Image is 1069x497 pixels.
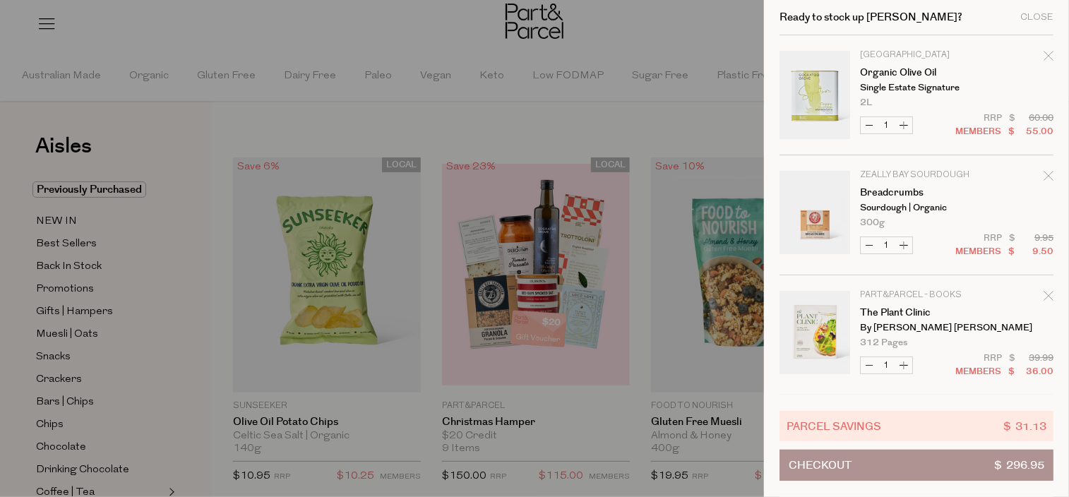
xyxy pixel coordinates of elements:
span: Parcel Savings [787,418,881,434]
div: Remove Organic Olive Oil [1044,49,1053,68]
p: Zeally Bay Sourdough [860,171,969,179]
a: The Plant Clinic [860,308,969,318]
input: QTY Organic Olive Oil [878,117,895,133]
a: Organic Olive Oil [860,68,969,78]
span: Checkout [789,450,852,480]
p: by [PERSON_NAME] [PERSON_NAME] [860,323,969,333]
p: [GEOGRAPHIC_DATA] [860,51,969,59]
span: 312 pages [860,338,907,347]
div: Remove Breadcrumbs [1044,169,1053,188]
p: Single Estate Signature [860,83,969,92]
span: 2L [860,98,872,107]
h2: Ready to stock up [PERSON_NAME]? [780,12,962,23]
input: QTY The Plant Clinic [878,357,895,373]
span: $ 296.95 [994,450,1044,480]
div: Close [1020,13,1053,22]
p: Sourdough | Organic [860,203,969,212]
input: QTY Breadcrumbs [878,237,895,253]
a: Breadcrumbs [860,188,969,198]
span: 300g [860,218,885,227]
span: $ 31.13 [1003,418,1046,434]
p: Part&Parcel - Books [860,291,969,299]
div: Remove The Plant Clinic [1044,289,1053,308]
button: Checkout$ 296.95 [780,450,1053,481]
